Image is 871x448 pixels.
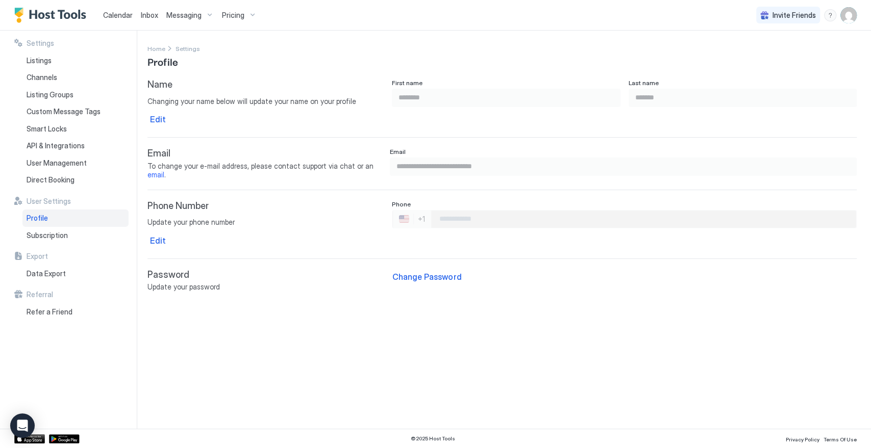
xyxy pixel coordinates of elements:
[150,113,166,125] div: Edit
[103,11,133,19] span: Calendar
[840,7,857,23] div: User profile
[22,69,129,86] a: Channels
[390,148,406,155] span: Email
[786,436,819,442] span: Privacy Policy
[22,103,129,120] a: Custom Message Tags
[27,141,85,150] span: API & Integrations
[147,282,384,292] span: Update your password
[141,10,158,20] a: Inbox
[786,433,819,444] a: Privacy Policy
[22,86,129,103] a: Listing Groups
[147,162,384,179] span: To change your e-mail address, please contact support via chat or an .
[22,120,129,138] a: Smart Locks
[147,148,384,160] span: Email
[147,97,384,106] span: Changing your name below will update your name on your profile
[629,89,856,107] input: Input Field
[27,197,71,206] span: User Settings
[392,89,619,107] input: Input Field
[22,303,129,321] a: Refer a Friend
[27,39,54,48] span: Settings
[27,231,68,240] span: Subscription
[147,218,384,227] span: Update your phone number
[176,43,200,54] div: Breadcrumb
[418,215,425,224] div: +1
[141,11,158,19] span: Inbox
[14,434,45,443] a: App Store
[629,79,659,87] span: Last name
[393,210,431,228] div: Countries button
[147,43,165,54] div: Breadcrumb
[14,8,91,23] a: Host Tools Logo
[411,435,455,442] span: © 2025 Host Tools
[27,214,48,223] span: Profile
[22,154,129,172] a: User Management
[103,10,133,20] a: Calendar
[431,210,856,228] input: Phone Number input
[824,9,836,21] div: menu
[147,233,168,248] button: Edit
[27,159,87,168] span: User Management
[22,209,129,227] a: Profile
[147,79,172,91] span: Name
[27,124,67,134] span: Smart Locks
[22,52,129,69] a: Listings
[27,107,101,116] span: Custom Message Tags
[824,433,857,444] a: Terms Of Use
[27,56,52,65] span: Listings
[392,271,461,283] div: Change Password
[399,213,409,225] div: 🇺🇸
[147,170,164,179] a: email
[390,158,856,175] input: Input Field
[27,175,74,185] span: Direct Booking
[27,290,53,299] span: Referral
[22,171,129,189] a: Direct Booking
[27,90,73,99] span: Listing Groups
[150,234,166,247] div: Edit
[22,227,129,244] a: Subscription
[27,252,48,261] span: Export
[10,413,35,438] div: Open Intercom Messenger
[176,43,200,54] a: Settings
[27,73,57,82] span: Channels
[147,45,165,52] span: Home
[22,137,129,154] a: API & Integrations
[147,54,178,69] span: Profile
[166,11,202,20] span: Messaging
[147,43,165,54] a: Home
[49,434,80,443] a: Google Play Store
[147,112,168,127] button: Edit
[147,200,209,212] span: Phone Number
[27,269,66,278] span: Data Export
[773,11,816,20] span: Invite Friends
[390,269,464,284] button: Change Password
[824,436,857,442] span: Terms Of Use
[392,79,422,87] span: First name
[222,11,244,20] span: Pricing
[22,265,129,282] a: Data Export
[27,307,72,317] span: Refer a Friend
[147,269,384,281] span: Password
[392,200,411,208] span: Phone
[176,45,200,52] span: Settings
